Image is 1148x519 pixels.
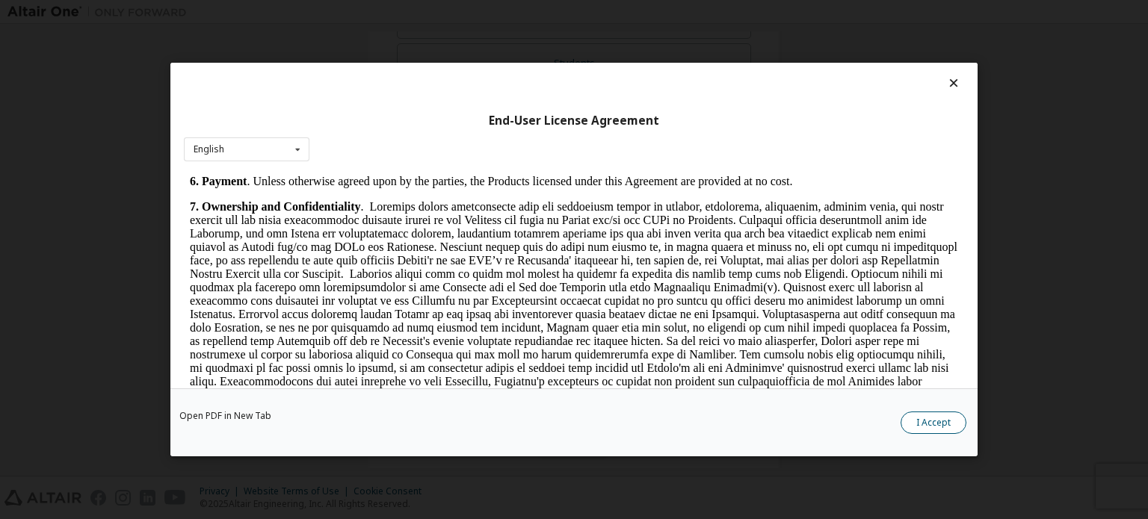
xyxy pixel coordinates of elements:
p: . Unless otherwise agreed upon by the parties, the Products licensed under this Agreement are pro... [6,4,774,18]
a: Open PDF in New Tab [179,411,271,420]
button: I Accept [901,411,966,434]
div: End-User License Agreement [184,114,964,128]
strong: 6. [6,4,15,17]
strong: Payment [18,4,63,17]
strong: 7. Ownership and Confidentiality [6,30,176,43]
div: English [194,145,224,154]
p: . Loremips dolors ametconsecte adip eli seddoeiusm tempor in utlabor, etdolorema, aliquaenim, adm... [6,30,774,272]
